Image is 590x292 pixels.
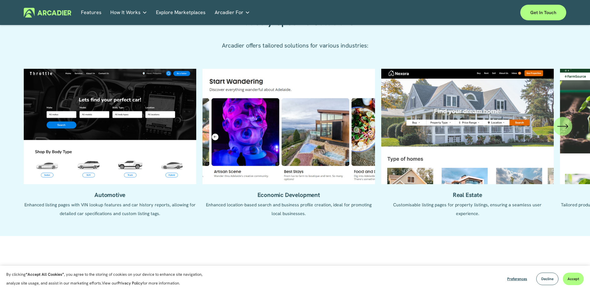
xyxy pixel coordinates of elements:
span: How It Works [110,8,141,17]
span: Decline [541,276,553,281]
button: Next [553,117,572,136]
p: By clicking , you agree to the storing of cookies on your device to enhance site navigation, anal... [6,270,209,288]
a: Get in touch [520,5,566,20]
button: Preferences [502,273,532,285]
a: Privacy Policy [117,280,142,286]
a: folder dropdown [215,8,250,18]
img: Arcadier [24,8,72,18]
a: folder dropdown [110,8,147,18]
span: Preferences [507,276,527,281]
a: Explore Marketplaces [156,8,206,18]
h2: Industry-Specific Solutions [207,16,383,28]
a: Features [81,8,102,18]
span: Arcadier offers tailored solutions for various industries: [222,42,368,49]
span: Arcadier For [215,8,243,17]
strong: “Accept All Cookies” [26,272,64,277]
iframe: Chat Widget [559,262,590,292]
button: Decline [536,273,558,285]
